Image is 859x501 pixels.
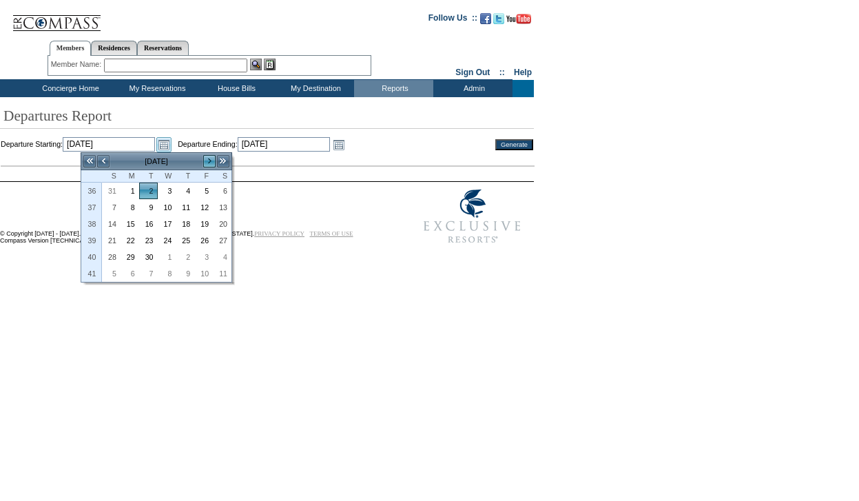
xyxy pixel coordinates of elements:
[137,41,189,55] a: Reservations
[158,216,176,232] td: Wednesday, September 17, 2025
[493,13,504,24] img: Follow us on Twitter
[214,266,231,281] a: 11
[195,266,212,281] a: 10
[176,233,194,248] a: 25
[81,216,102,232] th: 38
[176,183,194,198] a: 4
[103,233,120,248] a: 21
[493,17,504,25] a: Follow us on Twitter
[140,266,157,281] a: 7
[116,80,196,97] td: My Reservations
[506,14,531,24] img: Subscribe to our YouTube Channel
[195,200,212,215] a: 12
[176,249,194,265] td: Thursday, October 02, 2025
[121,266,138,281] a: 6
[96,154,110,168] a: <
[121,183,138,198] a: 1
[194,265,213,282] td: Friday, October 10, 2025
[140,216,157,232] a: 16
[102,216,121,232] td: Sunday, September 14, 2025
[213,265,231,282] td: Saturday, October 11, 2025
[81,183,102,199] th: 36
[203,154,216,168] a: >
[499,68,505,77] span: ::
[103,200,120,215] a: 7
[264,59,276,70] img: Reservations
[495,139,533,150] input: Generate
[121,199,139,216] td: Monday, September 08, 2025
[194,183,213,199] td: Friday, September 05, 2025
[213,183,231,199] td: Saturday, September 06, 2025
[506,17,531,25] a: Subscribe to our YouTube Channel
[194,199,213,216] td: Friday, September 12, 2025
[103,216,120,232] a: 14
[214,183,231,198] a: 6
[121,249,138,265] a: 29
[81,232,102,249] th: 39
[194,232,213,249] td: Friday, September 26, 2025
[310,230,353,237] a: TERMS OF USE
[121,170,139,183] th: Monday
[81,265,102,282] th: 41
[176,200,194,215] a: 11
[331,137,346,152] a: Open the calendar popup.
[102,249,121,265] td: Sunday, September 28, 2025
[121,249,139,265] td: Monday, September 29, 2025
[455,68,490,77] a: Sign Out
[158,183,176,198] a: 3
[158,216,176,232] a: 17
[121,216,139,232] td: Monday, September 15, 2025
[158,199,176,216] td: Wednesday, September 10, 2025
[214,216,231,232] a: 20
[81,249,102,265] th: 40
[275,80,354,97] td: My Destination
[514,68,532,77] a: Help
[121,183,139,199] td: Monday, September 01, 2025
[195,233,212,248] a: 26
[176,266,194,281] a: 9
[158,265,176,282] td: Wednesday, October 08, 2025
[158,249,176,265] a: 1
[103,249,120,265] a: 28
[102,199,121,216] td: Sunday, September 07, 2025
[213,216,231,232] td: Saturday, September 20, 2025
[156,137,172,152] a: Open the calendar popup.
[102,183,121,199] td: Sunday, August 31, 2025
[195,183,212,198] a: 5
[354,80,433,97] td: Reports
[139,170,158,183] th: Tuesday
[121,265,139,282] td: Monday, October 06, 2025
[176,199,194,216] td: Thursday, September 11, 2025
[158,170,176,183] th: Wednesday
[102,170,121,183] th: Sunday
[214,200,231,215] a: 13
[50,41,92,56] a: Members
[195,216,212,232] a: 19
[139,265,158,282] td: Tuesday, October 07, 2025
[213,232,231,249] td: Saturday, September 27, 2025
[158,249,176,265] td: Wednesday, October 01, 2025
[139,183,158,199] td: Tuesday, September 02, 2025
[194,216,213,232] td: Friday, September 19, 2025
[110,154,203,169] td: [DATE]
[176,249,194,265] a: 2
[176,216,194,232] a: 18
[103,266,120,281] a: 5
[194,249,213,265] td: Friday, October 03, 2025
[102,265,121,282] td: Sunday, October 05, 2025
[140,233,157,248] a: 23
[216,154,230,168] a: >>
[140,183,157,198] a: 2
[194,170,213,183] th: Friday
[158,183,176,199] td: Wednesday, September 03, 2025
[139,216,158,232] td: Tuesday, September 16, 2025
[214,233,231,248] a: 27
[213,170,231,183] th: Saturday
[411,182,534,251] img: Exclusive Resorts
[121,200,138,215] a: 8
[213,249,231,265] td: Saturday, October 04, 2025
[1,137,480,152] td: Departure Starting: Departure Ending:
[91,41,137,55] a: Residences
[195,249,212,265] a: 3
[213,199,231,216] td: Saturday, September 13, 2025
